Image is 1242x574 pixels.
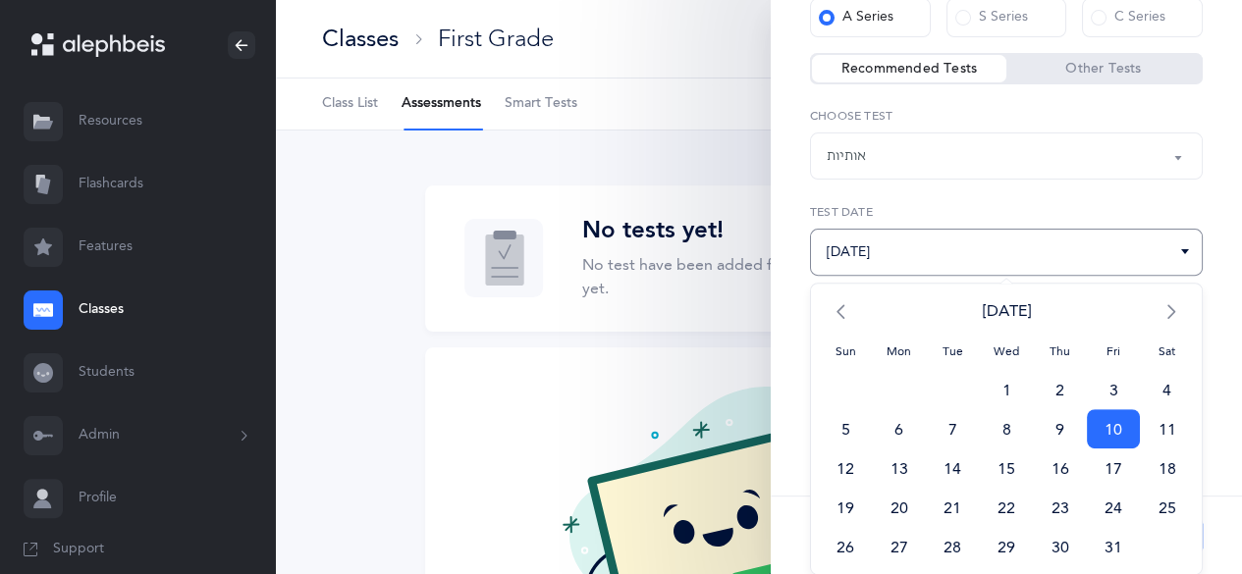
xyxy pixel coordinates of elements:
[926,331,980,370] span: Tue
[873,291,1141,331] span: [DATE]
[1140,409,1194,448] span: 11
[1140,370,1194,409] span: 4
[819,409,873,448] span: 5
[873,448,927,488] span: 13
[1087,409,1141,448] span: 10
[980,331,1034,370] span: Wed
[955,8,1028,27] div: S Series
[926,488,980,527] span: 21
[1087,527,1141,566] span: 31
[1140,291,1194,331] span: >
[582,253,904,300] p: No test have been added for this school year yet.
[1033,409,1087,448] span: 9
[1140,331,1194,370] span: Sat
[322,23,399,55] div: Classes
[926,527,980,566] span: 28
[1087,370,1141,409] span: 3
[1091,8,1165,27] div: C Series
[819,448,873,488] span: 12
[1033,448,1087,488] span: 16
[926,409,980,448] span: 7
[819,8,893,27] div: A Series
[1087,488,1141,527] span: 24
[810,132,1203,180] button: אותיות
[926,448,980,488] span: 14
[1033,331,1087,370] span: Thu
[873,488,927,527] span: 20
[810,107,1203,125] label: Choose test
[819,527,873,566] span: 26
[1144,476,1218,550] iframe: Drift Widget Chat Controller
[53,540,104,559] span: Support
[819,331,873,370] span: Sun
[873,409,927,448] span: 6
[980,527,1034,566] span: 29
[819,291,873,331] span: <
[873,331,927,370] span: Mon
[505,94,577,114] span: Smart Tests
[1006,59,1201,78] label: Other Tests
[1033,370,1087,409] span: 2
[827,146,866,167] div: אותיות
[1033,527,1087,566] span: 30
[819,488,873,527] span: 19
[1140,448,1194,488] span: 18
[582,217,904,245] h3: No tests yet!
[1087,448,1141,488] span: 17
[980,409,1034,448] span: 8
[1033,488,1087,527] span: 23
[322,94,378,114] span: Class List
[980,448,1034,488] span: 15
[810,229,1203,276] input: 03/04/2024
[980,370,1034,409] span: 1
[810,203,1203,221] label: Test date
[980,488,1034,527] span: 22
[873,527,927,566] span: 27
[438,23,554,55] div: First Grade
[812,59,1006,78] label: Recommended Tests
[1087,331,1141,370] span: Fri
[1140,488,1194,527] span: 25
